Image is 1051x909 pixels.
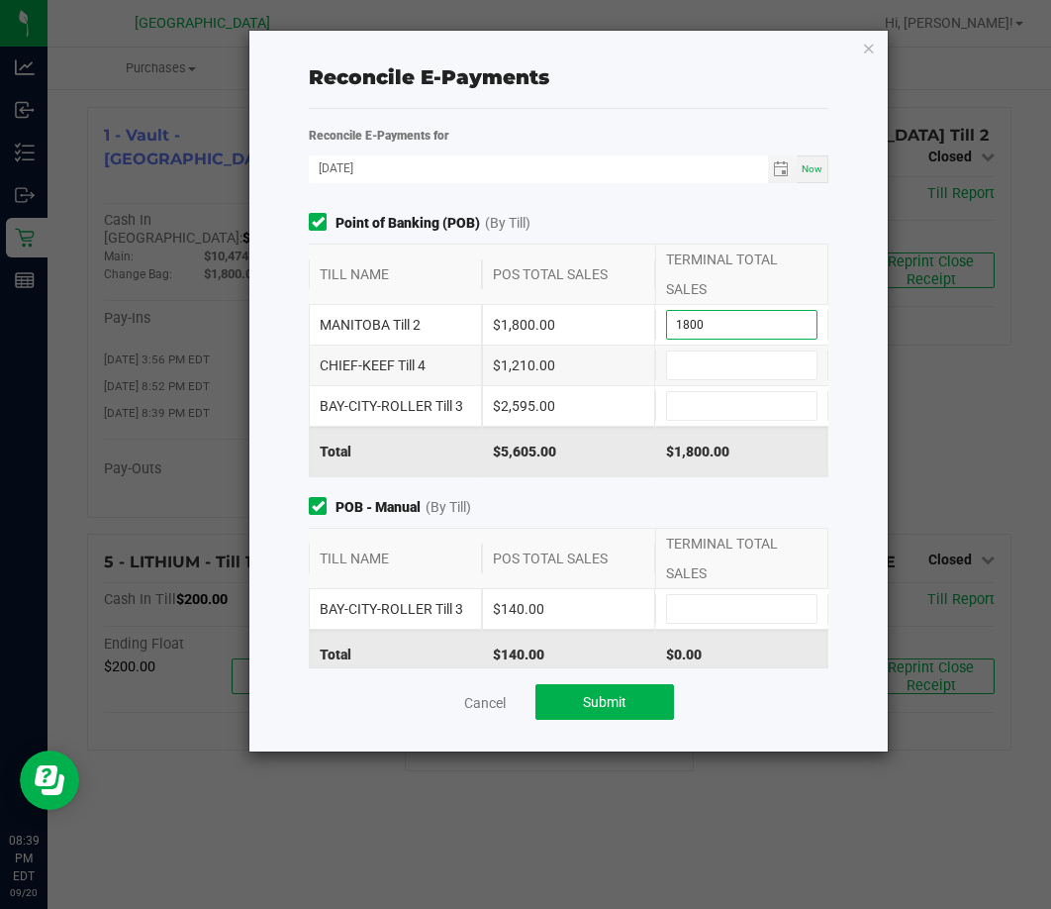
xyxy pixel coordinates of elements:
[309,259,482,289] div: TILL NAME
[309,386,482,426] div: BAY-CITY-ROLLER Till 3
[309,427,482,476] div: Total
[309,346,482,385] div: CHIEF-KEEF Till 4
[802,163,822,174] span: Now
[535,684,674,720] button: Submit
[655,427,828,476] div: $1,800.00
[309,155,767,180] input: Date
[309,544,482,573] div: TILL NAME
[482,259,655,289] div: POS TOTAL SALES
[655,529,828,588] div: TERMINAL TOTAL SALES
[309,62,827,92] div: Reconcile E-Payments
[309,305,482,345] div: MANITOBA Till 2
[335,213,480,234] strong: Point of Banking (POB)
[583,694,626,710] span: Submit
[482,346,655,385] div: $1,210.00
[309,630,482,679] div: Total
[482,386,655,426] div: $2,595.00
[482,544,655,573] div: POS TOTAL SALES
[485,213,530,234] span: (By Till)
[768,155,797,183] span: Toggle calendar
[309,129,449,143] strong: Reconcile E-Payments for
[482,589,655,629] div: $140.00
[482,630,655,679] div: $140.00
[482,427,655,476] div: $5,605.00
[335,497,421,518] strong: POB - Manual
[309,497,335,518] form-toggle: Include in reconciliation
[482,305,655,345] div: $1,800.00
[309,589,482,629] div: BAY-CITY-ROLLER Till 3
[655,630,828,679] div: $0.00
[426,497,471,518] span: (By Till)
[655,245,828,304] div: TERMINAL TOTAL SALES
[309,213,335,234] form-toggle: Include in reconciliation
[464,693,506,713] a: Cancel
[20,751,79,810] iframe: Resource center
